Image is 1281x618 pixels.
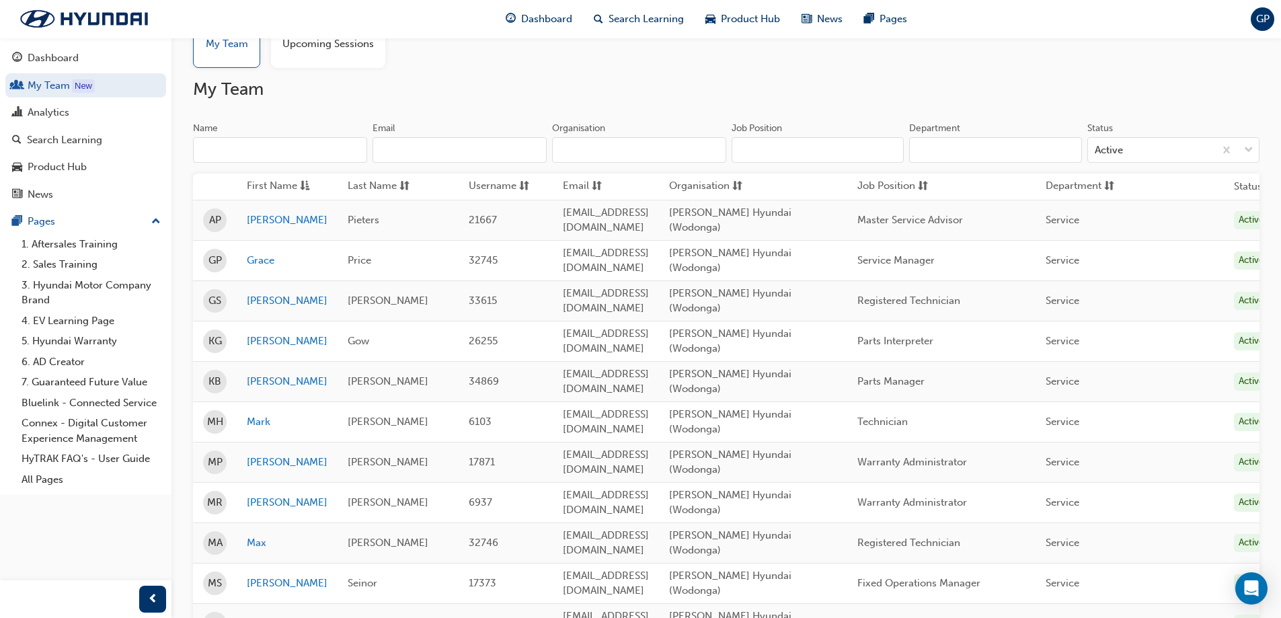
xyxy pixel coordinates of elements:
[1046,577,1079,589] span: Service
[857,577,980,589] span: Fixed Operations Manager
[5,182,166,207] a: News
[148,591,158,608] span: prev-icon
[909,122,960,135] div: Department
[16,469,166,490] a: All Pages
[12,107,22,119] span: chart-icon
[506,11,516,28] span: guage-icon
[193,79,1259,100] h2: My Team
[583,5,695,33] a: search-iconSearch Learning
[802,11,812,28] span: news-icon
[563,529,649,557] span: [EMAIL_ADDRESS][DOMAIN_NAME]
[1234,179,1262,194] th: Status
[348,178,422,195] button: Last Namesorting-icon
[563,408,649,436] span: [EMAIL_ADDRESS][DOMAIN_NAME]
[1234,252,1269,270] div: Active
[1234,574,1269,592] div: Active
[552,137,726,163] input: Organisation
[857,254,935,266] span: Service Manager
[300,178,310,195] span: asc-icon
[880,11,907,27] span: Pages
[207,495,223,510] span: MR
[1235,572,1268,605] div: Open Intercom Messenger
[857,416,908,428] span: Technician
[909,137,1081,163] input: Department
[563,368,649,395] span: [EMAIL_ADDRESS][DOMAIN_NAME]
[208,293,221,309] span: GS
[469,214,497,226] span: 21667
[857,456,967,468] span: Warranty Administrator
[16,254,166,275] a: 2. Sales Training
[348,178,397,195] span: Last Name
[469,295,497,307] span: 33615
[669,247,791,274] span: [PERSON_NAME] Hyundai (Wodonga)
[594,11,603,28] span: search-icon
[348,577,377,589] span: Seinor
[348,416,428,428] span: [PERSON_NAME]
[857,178,915,195] span: Job Position
[857,178,931,195] button: Job Positionsorting-icon
[669,408,791,436] span: [PERSON_NAME] Hyundai (Wodonga)
[1234,373,1269,391] div: Active
[208,576,222,591] span: MS
[732,137,904,163] input: Job Position
[207,414,223,430] span: MH
[521,11,572,27] span: Dashboard
[669,178,730,195] span: Organisation
[348,375,428,387] span: [PERSON_NAME]
[28,159,87,175] div: Product Hub
[563,178,637,195] button: Emailsorting-icon
[208,455,223,470] span: MP
[1046,295,1079,307] span: Service
[705,11,715,28] span: car-icon
[27,132,102,148] div: Search Learning
[16,413,166,449] a: Connex - Digital Customer Experience Management
[1046,456,1079,468] span: Service
[669,489,791,516] span: [PERSON_NAME] Hyundai (Wodonga)
[563,489,649,516] span: [EMAIL_ADDRESS][DOMAIN_NAME]
[282,36,374,52] span: Upcoming Sessions
[857,496,967,508] span: Warranty Administrator
[247,293,327,309] a: [PERSON_NAME]
[563,327,649,355] span: [EMAIL_ADDRESS][DOMAIN_NAME]
[563,570,649,597] span: [EMAIL_ADDRESS][DOMAIN_NAME]
[12,216,22,228] span: pages-icon
[1234,332,1269,350] div: Active
[208,535,223,551] span: MA
[28,105,69,120] div: Analytics
[348,496,428,508] span: [PERSON_NAME]
[208,334,222,349] span: KG
[247,495,327,510] a: [PERSON_NAME]
[469,456,495,468] span: 17871
[609,11,684,27] span: Search Learning
[16,449,166,469] a: HyTRAK FAQ's - User Guide
[1234,534,1269,552] div: Active
[208,374,221,389] span: KB
[5,46,166,71] a: Dashboard
[669,570,791,597] span: [PERSON_NAME] Hyundai (Wodonga)
[1234,292,1269,310] div: Active
[669,287,791,315] span: [PERSON_NAME] Hyundai (Wodonga)
[563,247,649,274] span: [EMAIL_ADDRESS][DOMAIN_NAME]
[247,414,327,430] a: Mark
[469,537,498,549] span: 32746
[918,178,928,195] span: sorting-icon
[12,80,22,92] span: people-icon
[669,449,791,476] span: [PERSON_NAME] Hyundai (Wodonga)
[1046,537,1079,549] span: Service
[469,254,498,266] span: 32745
[247,253,327,268] a: Grace
[193,122,218,135] div: Name
[16,331,166,352] a: 5. Hyundai Warranty
[348,295,428,307] span: [PERSON_NAME]
[853,5,918,33] a: pages-iconPages
[348,537,428,549] span: [PERSON_NAME]
[732,122,782,135] div: Job Position
[469,375,499,387] span: 34869
[16,372,166,393] a: 7. Guaranteed Future Value
[721,11,780,27] span: Product Hub
[5,209,166,234] button: Pages
[247,374,327,389] a: [PERSON_NAME]
[817,11,843,27] span: News
[208,253,222,268] span: GP
[7,5,161,33] a: Trak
